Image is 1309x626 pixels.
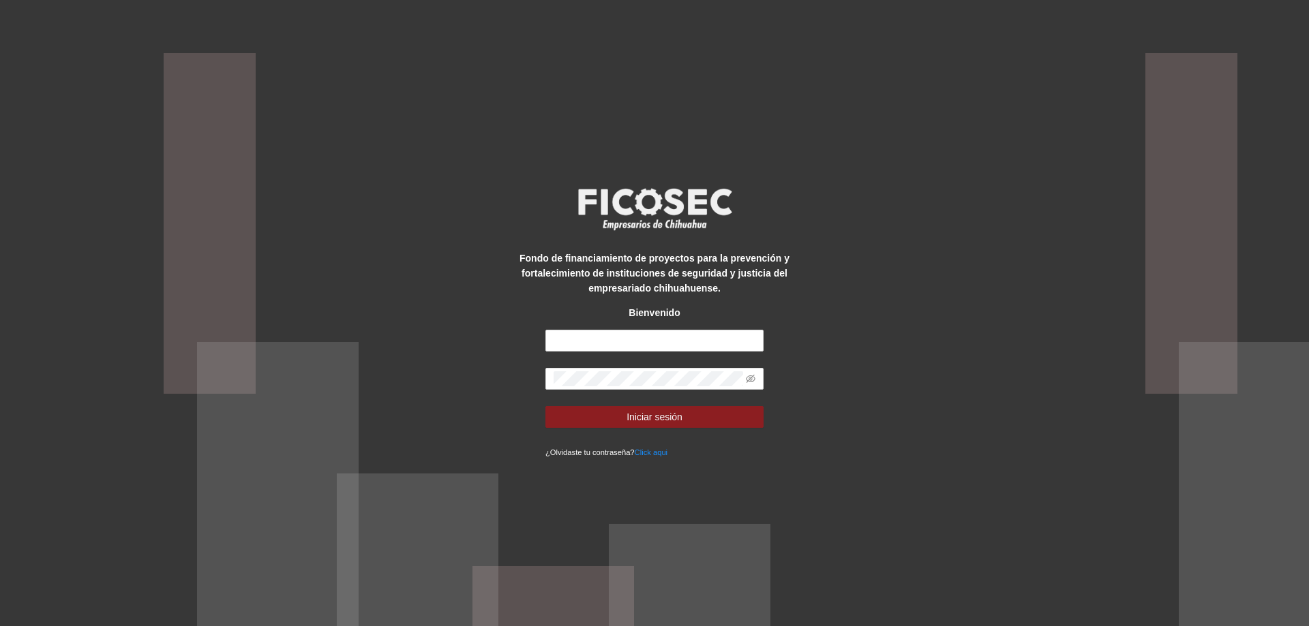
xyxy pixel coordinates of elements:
button: Iniciar sesión [545,406,764,428]
strong: Bienvenido [629,307,680,318]
a: Click aqui [635,448,668,456]
span: Iniciar sesión [627,409,682,424]
img: logo [569,184,740,234]
span: eye-invisible [746,374,755,384]
strong: Fondo de financiamiento de proyectos para la prevención y fortalecimiento de instituciones de seg... [520,253,789,294]
small: ¿Olvidaste tu contraseña? [545,448,667,456]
